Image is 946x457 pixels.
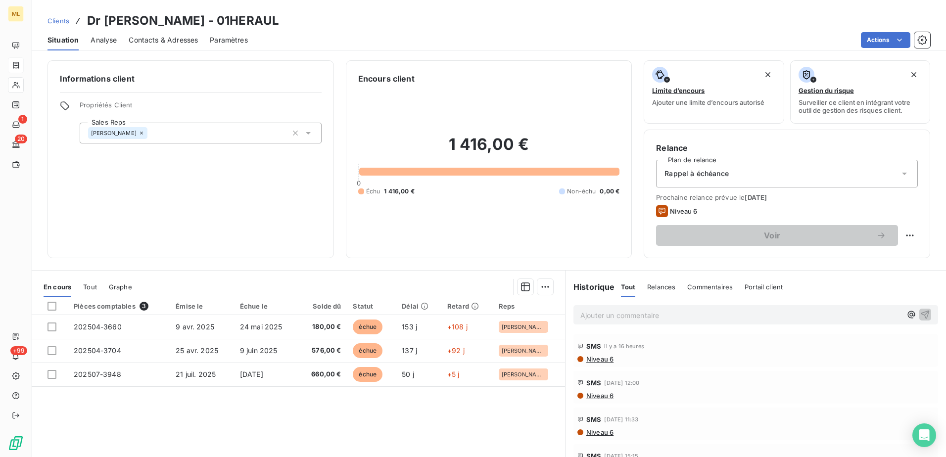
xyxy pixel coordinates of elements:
[240,370,263,378] span: [DATE]
[402,370,414,378] span: 50 j
[176,322,214,331] span: 9 avr. 2025
[87,12,279,30] h3: Dr [PERSON_NAME] - 01HERAUL
[647,283,675,291] span: Relances
[353,320,382,334] span: échue
[656,225,898,246] button: Voir
[47,16,69,26] a: Clients
[353,367,382,382] span: échue
[861,32,910,48] button: Actions
[8,435,24,451] img: Logo LeanPay
[176,302,228,310] div: Émise le
[91,35,117,45] span: Analyse
[129,35,198,45] span: Contacts & Adresses
[358,135,620,164] h2: 1 416,00 €
[304,322,341,332] span: 180,00 €
[447,370,460,378] span: +5 j
[358,73,415,85] h6: Encours client
[83,283,97,291] span: Tout
[652,98,764,106] span: Ajouter une limite d’encours autorisé
[210,35,248,45] span: Paramètres
[585,355,614,363] span: Niveau 6
[447,346,465,355] span: +92 j
[74,370,121,378] span: 202507-3948
[74,322,122,331] span: 202504-3660
[402,322,417,331] span: 153 j
[566,281,615,293] h6: Historique
[240,302,292,310] div: Échue le
[91,130,137,136] span: [PERSON_NAME]
[664,169,729,179] span: Rappel à échéance
[585,428,614,436] span: Niveau 6
[304,369,341,379] span: 660,00 €
[586,342,601,350] span: SMS
[402,346,417,355] span: 137 j
[656,193,918,201] span: Prochaine relance prévue le
[687,283,733,291] span: Commentaires
[502,324,545,330] span: [PERSON_NAME]
[604,343,644,349] span: il y a 16 heures
[80,101,322,115] span: Propriétés Client
[502,348,545,354] span: [PERSON_NAME]
[621,283,636,291] span: Tout
[604,416,638,422] span: [DATE] 11:33
[799,98,922,114] span: Surveiller ce client en intégrant votre outil de gestion des risques client.
[668,231,876,239] span: Voir
[240,322,283,331] span: 24 mai 2025
[447,302,487,310] div: Retard
[357,179,361,187] span: 0
[176,346,218,355] span: 25 avr. 2025
[47,17,69,25] span: Clients
[366,187,380,196] span: Échu
[790,60,930,124] button: Gestion du risqueSurveiller ce client en intégrant votre outil de gestion des risques client.
[44,283,71,291] span: En cours
[47,35,79,45] span: Situation
[652,87,705,94] span: Limite d’encours
[745,283,783,291] span: Portail client
[74,346,121,355] span: 202504-3704
[353,343,382,358] span: échue
[74,302,164,311] div: Pièces comptables
[586,415,601,423] span: SMS
[109,283,132,291] span: Graphe
[745,193,767,201] span: [DATE]
[147,129,155,137] input: Ajouter une valeur
[499,302,559,310] div: Reps
[353,302,390,310] div: Statut
[502,371,545,377] span: [PERSON_NAME]
[15,135,27,143] span: 20
[304,346,341,356] span: 576,00 €
[384,187,415,196] span: 1 416,00 €
[60,73,322,85] h6: Informations client
[402,302,435,310] div: Délai
[600,187,619,196] span: 0,00 €
[10,346,27,355] span: +99
[670,207,697,215] span: Niveau 6
[240,346,278,355] span: 9 juin 2025
[585,392,614,400] span: Niveau 6
[447,322,468,331] span: +108 j
[140,302,148,311] span: 3
[799,87,854,94] span: Gestion du risque
[304,302,341,310] div: Solde dû
[176,370,216,378] span: 21 juil. 2025
[912,423,936,447] div: Open Intercom Messenger
[567,187,596,196] span: Non-échu
[586,379,601,387] span: SMS
[656,142,918,154] h6: Relance
[18,115,27,124] span: 1
[8,6,24,22] div: ML
[604,380,639,386] span: [DATE] 12:00
[644,60,784,124] button: Limite d’encoursAjouter une limite d’encours autorisé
